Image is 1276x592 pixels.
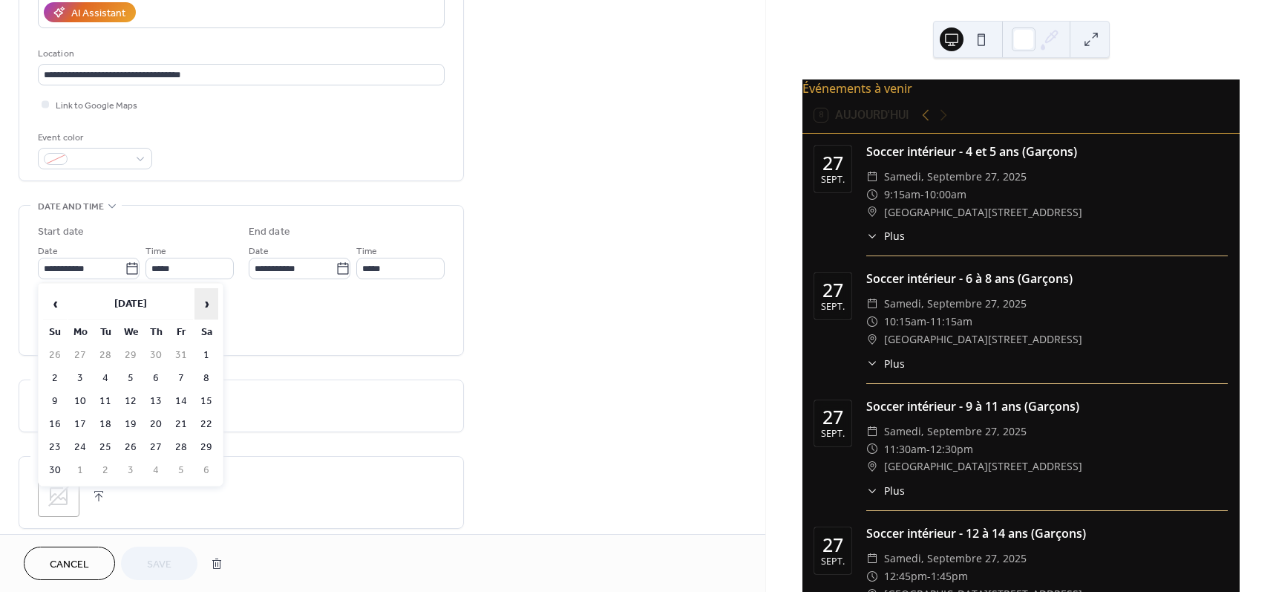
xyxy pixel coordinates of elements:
td: 21 [169,414,193,435]
td: 23 [43,437,67,458]
div: Soccer intérieur - 9 à 11 ans (Garçons) [866,397,1228,415]
div: Start date [38,224,84,240]
div: ​ [866,550,878,567]
td: 2 [94,460,117,481]
div: ; [38,475,79,517]
td: 5 [119,368,143,389]
span: 9:15am [884,186,920,204]
td: 8 [194,368,218,389]
th: [DATE] [68,288,193,320]
span: Date [249,244,269,259]
span: 11:30am [884,440,926,458]
div: ​ [866,204,878,221]
th: Fr [169,322,193,343]
span: 10:15am [884,313,926,331]
div: ​ [866,356,878,371]
td: 30 [43,460,67,481]
span: 12:45pm [884,567,927,585]
div: Soccer intérieur - 12 à 14 ans (Garçons) [866,524,1228,542]
td: 6 [144,368,168,389]
span: Link to Google Maps [56,98,137,114]
td: 22 [194,414,218,435]
span: [GEOGRAPHIC_DATA][STREET_ADDRESS] [884,331,1082,348]
th: Th [144,322,168,343]
td: 3 [68,368,92,389]
td: 18 [94,414,117,435]
td: 24 [68,437,92,458]
div: AI Assistant [71,6,125,22]
button: ​Plus [866,483,905,498]
td: 4 [94,368,117,389]
span: samedi, septembre 27, 2025 [884,168,1027,186]
div: sept. [821,429,845,439]
td: 3 [119,460,143,481]
th: We [119,322,143,343]
div: 27 [822,281,843,299]
div: ​ [866,331,878,348]
span: Time [145,244,166,259]
td: 11 [94,391,117,412]
div: Soccer intérieur - 4 et 5 ans (Garçons) [866,143,1228,160]
div: ​ [866,168,878,186]
div: sept. [821,557,845,567]
span: Plus [884,356,905,371]
th: Su [43,322,67,343]
span: - [926,440,930,458]
div: Event color [38,130,149,146]
div: ​ [866,440,878,458]
td: 4 [144,460,168,481]
td: 5 [169,460,193,481]
td: 26 [43,345,67,366]
td: 28 [169,437,193,458]
td: 25 [94,437,117,458]
span: 10:00am [924,186,966,204]
span: Plus [884,483,905,498]
span: samedi, septembre 27, 2025 [884,550,1027,567]
div: ​ [866,228,878,244]
div: ​ [866,423,878,440]
td: 14 [169,391,193,412]
td: 19 [119,414,143,435]
button: AI Assistant [44,2,136,22]
td: 28 [94,345,117,366]
div: ​ [866,483,878,498]
span: - [926,313,930,331]
span: Date [38,244,58,259]
th: Tu [94,322,117,343]
span: [GEOGRAPHIC_DATA][STREET_ADDRESS] [884,204,1082,221]
button: ​Plus [866,356,905,371]
div: sept. [821,302,845,312]
td: 16 [43,414,67,435]
td: 13 [144,391,168,412]
div: Événements à venir [802,79,1240,97]
td: 31 [169,345,193,366]
span: 12:30pm [930,440,973,458]
td: 15 [194,391,218,412]
td: 27 [144,437,168,458]
div: sept. [821,175,845,185]
td: 30 [144,345,168,366]
td: 17 [68,414,92,435]
span: samedi, septembre 27, 2025 [884,423,1027,440]
div: ​ [866,295,878,313]
span: samedi, septembre 27, 2025 [884,295,1027,313]
span: › [195,289,217,319]
span: Plus [884,228,905,244]
td: 20 [144,414,168,435]
div: ​ [866,313,878,331]
span: Cancel [50,557,89,573]
td: 29 [119,345,143,366]
span: 1:45pm [931,567,968,585]
div: Location [38,46,442,62]
div: 27 [822,154,843,172]
td: 7 [169,368,193,389]
th: Sa [194,322,218,343]
span: [GEOGRAPHIC_DATA][STREET_ADDRESS] [884,458,1082,475]
td: 12 [119,391,143,412]
td: 1 [194,345,218,366]
td: 27 [68,345,92,366]
button: ​Plus [866,228,905,244]
span: - [927,567,931,585]
div: End date [249,224,290,240]
th: Mo [68,322,92,343]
